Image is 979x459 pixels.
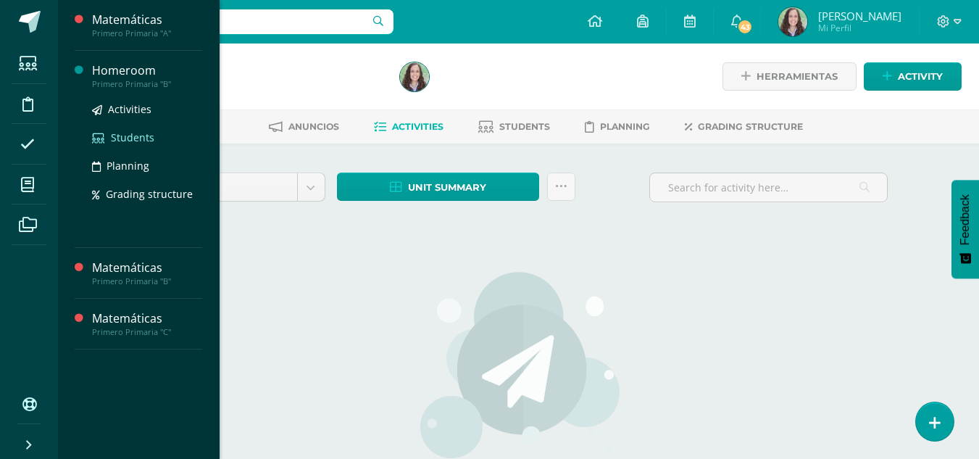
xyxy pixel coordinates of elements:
a: Unidad 4 [150,173,325,201]
span: Students [111,131,154,144]
a: Herramientas [722,62,857,91]
span: Unidad 4 [161,173,286,201]
span: Grading structure [106,187,193,201]
a: Anuncios [269,115,339,138]
a: HomeroomPrimero Primaria "B" [92,62,202,89]
span: [PERSON_NAME] [818,9,901,23]
span: Feedback [959,194,972,245]
a: Students [478,115,550,138]
div: Matemáticas [92,260,202,276]
img: 3752133d52f33eb8572d150d85f25ab5.png [778,7,807,36]
div: Matemáticas [92,12,202,28]
a: Activity [864,62,962,91]
a: MatemáticasPrimero Primaria "B" [92,260,202,286]
img: activities.png [416,270,621,459]
span: Mi Perfil [818,22,901,34]
span: Herramientas [757,63,838,90]
a: Planning [585,115,650,138]
div: Primero Primaria "C" [92,327,202,337]
a: MatemáticasPrimero Primaria "A" [92,12,202,38]
input: Search a user… [67,9,393,34]
img: 3752133d52f33eb8572d150d85f25ab5.png [400,62,429,91]
a: Activities [374,115,443,138]
div: Primero Primaria 'B' [113,80,383,94]
a: Grading structure [92,186,202,202]
a: Unit summary [337,173,539,201]
div: Primero Primaria "A" [92,28,202,38]
span: Activities [108,102,151,116]
span: Unit summary [408,174,486,201]
a: MatemáticasPrimero Primaria "C" [92,310,202,337]
span: 43 [737,19,753,35]
button: Feedback - Mostrar encuesta [951,180,979,278]
span: Planning [107,159,149,173]
span: Grading structure [698,121,803,132]
h1: Homeroom [113,59,383,80]
div: Homeroom [92,62,202,79]
a: Activities [92,101,202,117]
span: Students [499,121,550,132]
div: Primero Primaria "B" [92,79,202,89]
span: Activities [392,121,443,132]
a: Planning [92,157,202,174]
input: Search for activity here… [650,173,887,202]
span: Anuncios [288,121,339,132]
a: Grading structure [685,115,803,138]
div: Primero Primaria "B" [92,276,202,286]
span: Planning [600,121,650,132]
span: Activity [898,63,943,90]
div: Matemáticas [92,310,202,327]
a: Students [92,129,202,146]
